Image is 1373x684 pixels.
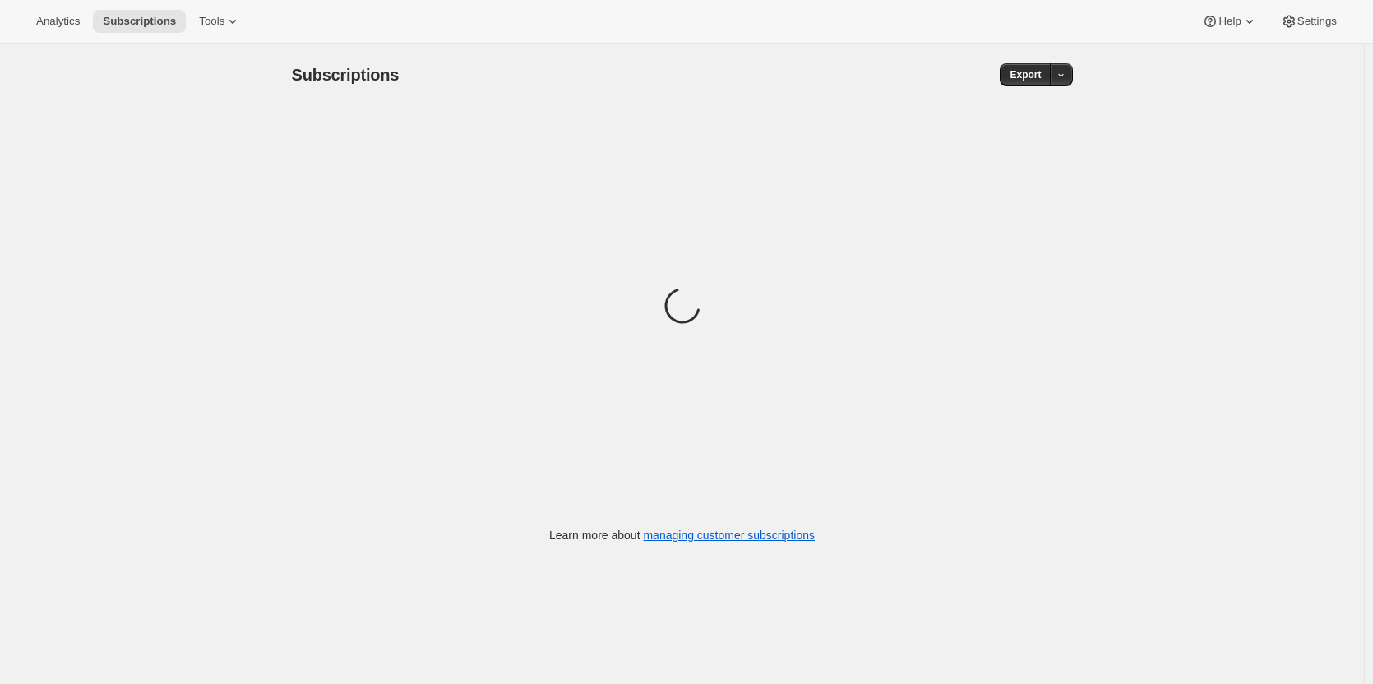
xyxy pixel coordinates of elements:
[93,10,186,33] button: Subscriptions
[549,527,815,543] p: Learn more about
[1192,10,1267,33] button: Help
[1271,10,1347,33] button: Settings
[1000,63,1051,86] button: Export
[199,15,224,28] span: Tools
[1297,15,1337,28] span: Settings
[189,10,251,33] button: Tools
[103,15,176,28] span: Subscriptions
[26,10,90,33] button: Analytics
[1010,68,1041,81] span: Export
[643,529,815,542] a: managing customer subscriptions
[1218,15,1241,28] span: Help
[36,15,80,28] span: Analytics
[292,66,400,84] span: Subscriptions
